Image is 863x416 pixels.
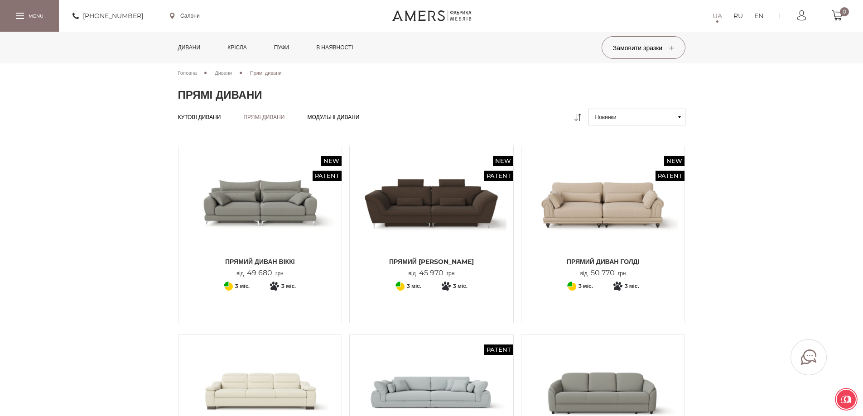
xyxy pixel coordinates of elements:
[178,88,685,102] h1: Прямі дивани
[588,268,618,277] span: 50 770
[528,153,678,277] a: New Patent Прямий диван ГОЛДІ Прямий диван ГОЛДІ Прямий диван ГОЛДІ від50 770грн
[309,32,360,63] a: в наявності
[215,70,232,76] span: Дивани
[733,10,743,21] a: RU
[580,269,626,277] p: від грн
[416,268,447,277] span: 45 970
[840,7,849,16] span: 0
[484,344,513,355] span: Patent
[656,171,685,181] span: Patent
[713,10,722,21] a: UA
[357,257,506,266] span: Прямий [PERSON_NAME]
[236,269,284,277] p: від грн
[754,10,763,21] a: EN
[664,156,685,166] span: New
[321,156,342,166] span: New
[313,171,342,181] span: Patent
[72,10,143,21] a: [PHONE_NUMBER]
[407,281,421,292] span: 3 міс.
[453,281,468,292] span: 3 міс.
[613,44,674,52] span: Замовити зразки
[409,269,455,277] p: від грн
[625,281,639,292] span: 3 міс.
[215,69,232,77] a: Дивани
[528,257,678,266] span: Прямий диван ГОЛДІ
[178,114,221,121] a: Кутові дивани
[235,281,250,292] span: 3 міс.
[602,36,685,59] button: Замовити зразки
[493,156,513,166] span: New
[484,171,513,181] span: Patent
[185,153,335,277] a: New Patent Прямий диван ВІККІ Прямий диван ВІККІ Прямий диван ВІККІ від49 680грн
[170,12,200,20] a: Салони
[588,109,685,125] button: Новинки
[267,32,296,63] a: Пуфи
[178,69,197,77] a: Головна
[185,257,335,266] span: Прямий диван ВІККІ
[307,114,359,121] a: Модульні дивани
[579,281,593,292] span: 3 міс.
[178,70,197,76] span: Головна
[281,281,296,292] span: 3 міс.
[171,32,207,63] a: Дивани
[244,268,275,277] span: 49 680
[357,153,506,277] a: New Patent Прямий Диван Грейсі Прямий Диван Грейсі Прямий [PERSON_NAME] від45 970грн
[221,32,253,63] a: Крісла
